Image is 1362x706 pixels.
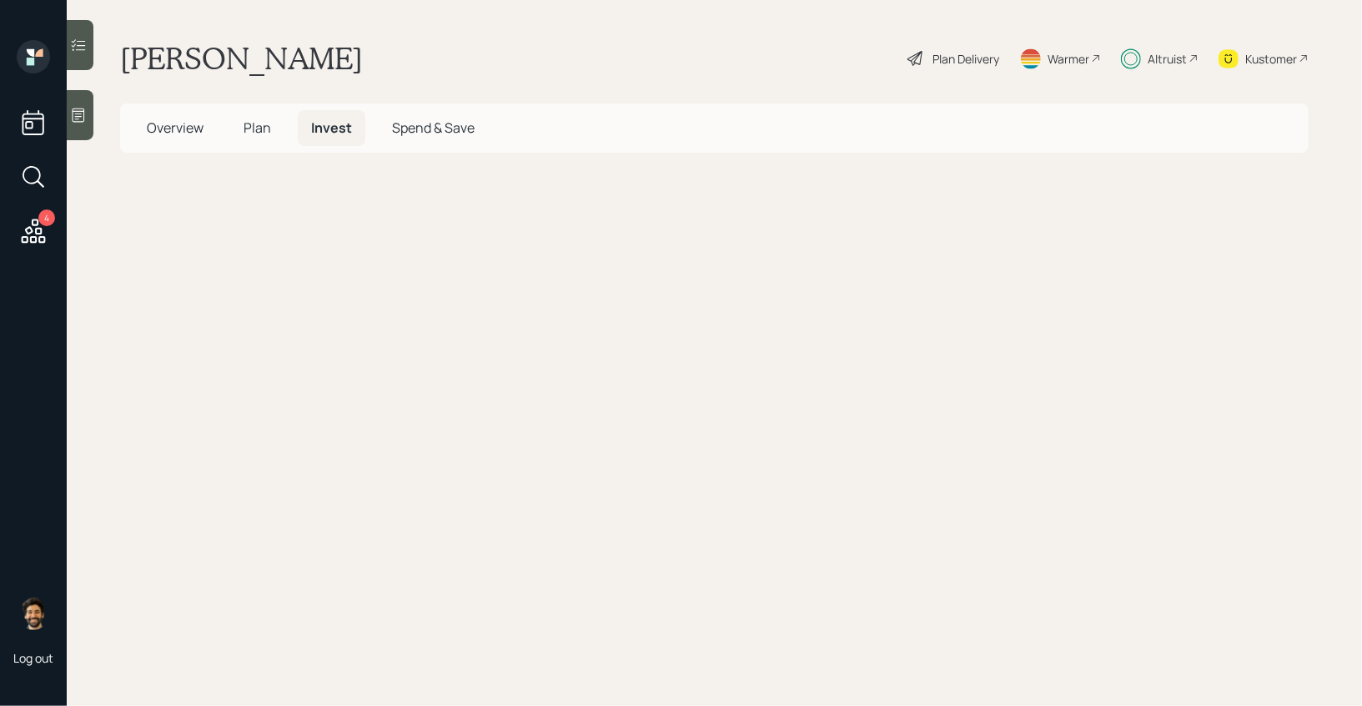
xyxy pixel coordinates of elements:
div: Altruist [1148,50,1187,68]
h1: [PERSON_NAME] [120,40,363,77]
div: 4 [38,209,55,226]
div: Kustomer [1245,50,1297,68]
img: eric-schwartz-headshot.png [17,597,50,630]
span: Plan [244,119,271,137]
div: Warmer [1048,50,1089,68]
span: Invest [311,119,352,137]
div: Log out [13,650,53,666]
span: Overview [147,119,204,137]
div: Plan Delivery [932,50,999,68]
span: Spend & Save [392,119,475,137]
